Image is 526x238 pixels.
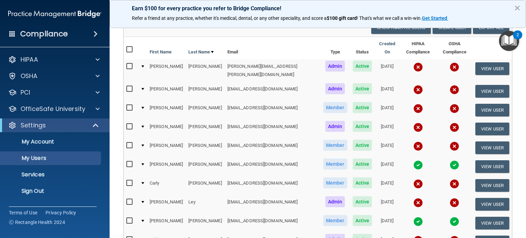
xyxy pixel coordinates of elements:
[186,138,224,157] td: [PERSON_NAME]
[357,15,422,21] span: ! That's what we call a win-win.
[450,123,459,132] img: cross.ca9f0e7f.svg
[375,82,400,101] td: [DATE]
[147,195,186,214] td: [PERSON_NAME]
[20,29,68,39] h4: Compliance
[225,120,321,138] td: [EMAIL_ADDRESS][DOMAIN_NAME]
[186,195,224,214] td: Ley
[353,61,372,72] span: Active
[323,177,347,188] span: Member
[375,120,400,138] td: [DATE]
[353,196,372,207] span: Active
[147,214,186,233] td: [PERSON_NAME]
[413,179,423,189] img: cross.ca9f0e7f.svg
[8,121,99,129] a: Settings
[8,88,100,97] a: PCI
[422,15,448,21] a: Get Started
[132,15,327,21] span: Refer a friend at any practice, whether it's medical, dental, or any other speciality, and score a
[9,219,65,226] span: Ⓒ Rectangle Health 2024
[46,209,76,216] a: Privacy Policy
[475,217,509,229] button: View User
[375,59,400,82] td: [DATE]
[186,120,224,138] td: [PERSON_NAME]
[436,37,473,59] th: OSHA Compliance
[353,83,372,94] span: Active
[450,62,459,72] img: cross.ca9f0e7f.svg
[450,104,459,113] img: cross.ca9f0e7f.svg
[375,195,400,214] td: [DATE]
[514,2,521,13] button: Close
[422,15,447,21] strong: Get Started
[186,59,224,82] td: [PERSON_NAME]
[516,35,519,44] div: 2
[225,59,321,82] td: [PERSON_NAME][EMAIL_ADDRESS][PERSON_NAME][DOMAIN_NAME]
[450,160,459,170] img: tick.e7d51cea.svg
[353,140,372,151] span: Active
[186,214,224,233] td: [PERSON_NAME]
[325,121,345,132] span: Admin
[375,101,400,120] td: [DATE]
[413,160,423,170] img: tick.e7d51cea.svg
[225,82,321,101] td: [EMAIL_ADDRESS][DOMAIN_NAME]
[21,72,38,80] p: OSHA
[475,104,509,116] button: View User
[413,141,423,151] img: cross.ca9f0e7f.svg
[350,37,375,59] th: Status
[21,55,38,64] p: HIPAA
[21,105,85,113] p: OfficeSafe University
[413,217,423,226] img: tick.e7d51cea.svg
[325,83,345,94] span: Admin
[323,140,347,151] span: Member
[8,105,100,113] a: OfficeSafe University
[475,160,509,173] button: View User
[147,101,186,120] td: [PERSON_NAME]
[186,82,224,101] td: [PERSON_NAME]
[8,55,100,64] a: HIPAA
[147,176,186,195] td: Carly
[377,40,397,56] a: Created On
[325,196,345,207] span: Admin
[375,157,400,176] td: [DATE]
[4,155,98,162] p: My Users
[225,176,321,195] td: [EMAIL_ADDRESS][DOMAIN_NAME]
[4,138,98,145] p: My Account
[225,214,321,233] td: [EMAIL_ADDRESS][DOMAIN_NAME]
[413,62,423,72] img: cross.ca9f0e7f.svg
[186,157,224,176] td: [PERSON_NAME]
[475,62,509,75] button: View User
[353,177,372,188] span: Active
[321,37,350,59] th: Type
[475,179,509,192] button: View User
[450,85,459,95] img: cross.ca9f0e7f.svg
[375,138,400,157] td: [DATE]
[450,141,459,151] img: cross.ca9f0e7f.svg
[225,195,321,214] td: [EMAIL_ADDRESS][DOMAIN_NAME]
[150,48,172,56] a: First Name
[225,157,321,176] td: [EMAIL_ADDRESS][DOMAIN_NAME]
[323,215,347,226] span: Member
[323,159,347,170] span: Member
[353,121,372,132] span: Active
[475,123,509,135] button: View User
[450,217,459,226] img: tick.e7d51cea.svg
[9,209,37,216] a: Terms of Use
[21,121,46,129] p: Settings
[499,31,519,51] button: Open Resource Center, 2 new notifications
[188,48,214,56] a: Last Name
[408,190,518,217] iframe: Drift Widget Chat Controller
[147,157,186,176] td: [PERSON_NAME]
[413,85,423,95] img: cross.ca9f0e7f.svg
[186,176,224,195] td: [PERSON_NAME]
[8,72,100,80] a: OSHA
[325,61,345,72] span: Admin
[225,37,321,59] th: Email
[8,7,101,21] img: PMB logo
[400,37,436,59] th: HIPAA Compliance
[475,85,509,98] button: View User
[147,138,186,157] td: [PERSON_NAME]
[21,88,30,97] p: PCI
[147,59,186,82] td: [PERSON_NAME]
[4,171,98,178] p: Services
[225,101,321,120] td: [EMAIL_ADDRESS][DOMAIN_NAME]
[375,176,400,195] td: [DATE]
[475,141,509,154] button: View User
